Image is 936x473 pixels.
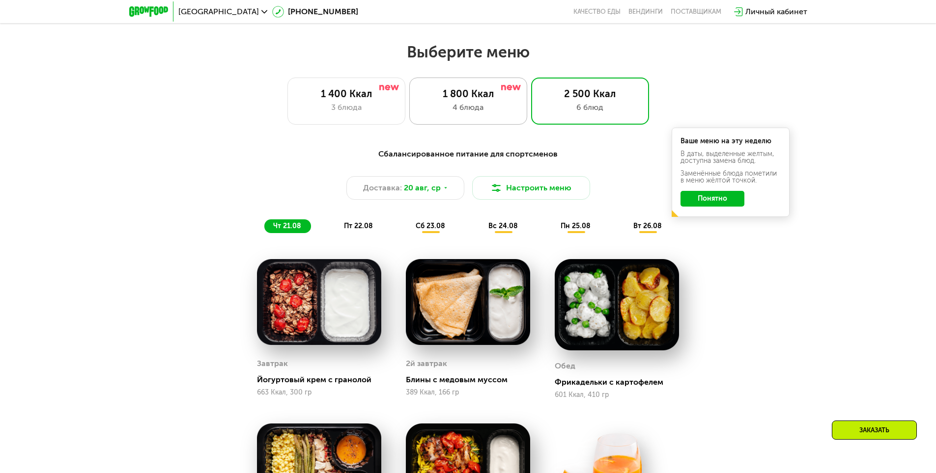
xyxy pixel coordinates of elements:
[31,42,905,62] h2: Выберите меню
[561,222,591,230] span: пн 25.08
[406,375,538,385] div: Блины с медовым муссом
[472,176,590,200] button: Настроить меню
[573,8,621,16] a: Качество еды
[257,389,381,396] div: 663 Ккал, 300 гр
[257,375,389,385] div: Йогуртовый крем с гранолой
[681,138,781,145] div: Ваше меню на эту неделю
[628,8,663,16] a: Вендинги
[633,222,662,230] span: вт 26.08
[555,377,687,387] div: Фрикадельки с картофелем
[671,8,721,16] div: поставщикам
[488,222,518,230] span: вс 24.08
[541,102,639,113] div: 6 блюд
[257,356,288,371] div: Завтрак
[177,148,759,160] div: Сбалансированное питание для спортсменов
[406,356,447,371] div: 2й завтрак
[832,420,917,440] div: Заказать
[178,8,259,16] span: [GEOGRAPHIC_DATA]
[555,391,679,399] div: 601 Ккал, 410 гр
[298,102,395,113] div: 3 блюда
[420,102,517,113] div: 4 блюда
[404,182,441,194] span: 20 авг, ср
[681,151,781,164] div: В даты, выделенные желтым, доступна замена блюд.
[406,389,530,396] div: 389 Ккал, 166 гр
[272,6,358,18] a: [PHONE_NUMBER]
[344,222,373,230] span: пт 22.08
[681,191,744,207] button: Понятно
[298,88,395,100] div: 1 400 Ккал
[745,6,807,18] div: Личный кабинет
[681,170,781,184] div: Заменённые блюда пометили в меню жёлтой точкой.
[420,88,517,100] div: 1 800 Ккал
[555,359,575,373] div: Обед
[363,182,402,194] span: Доставка:
[273,222,301,230] span: чт 21.08
[416,222,445,230] span: сб 23.08
[541,88,639,100] div: 2 500 Ккал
